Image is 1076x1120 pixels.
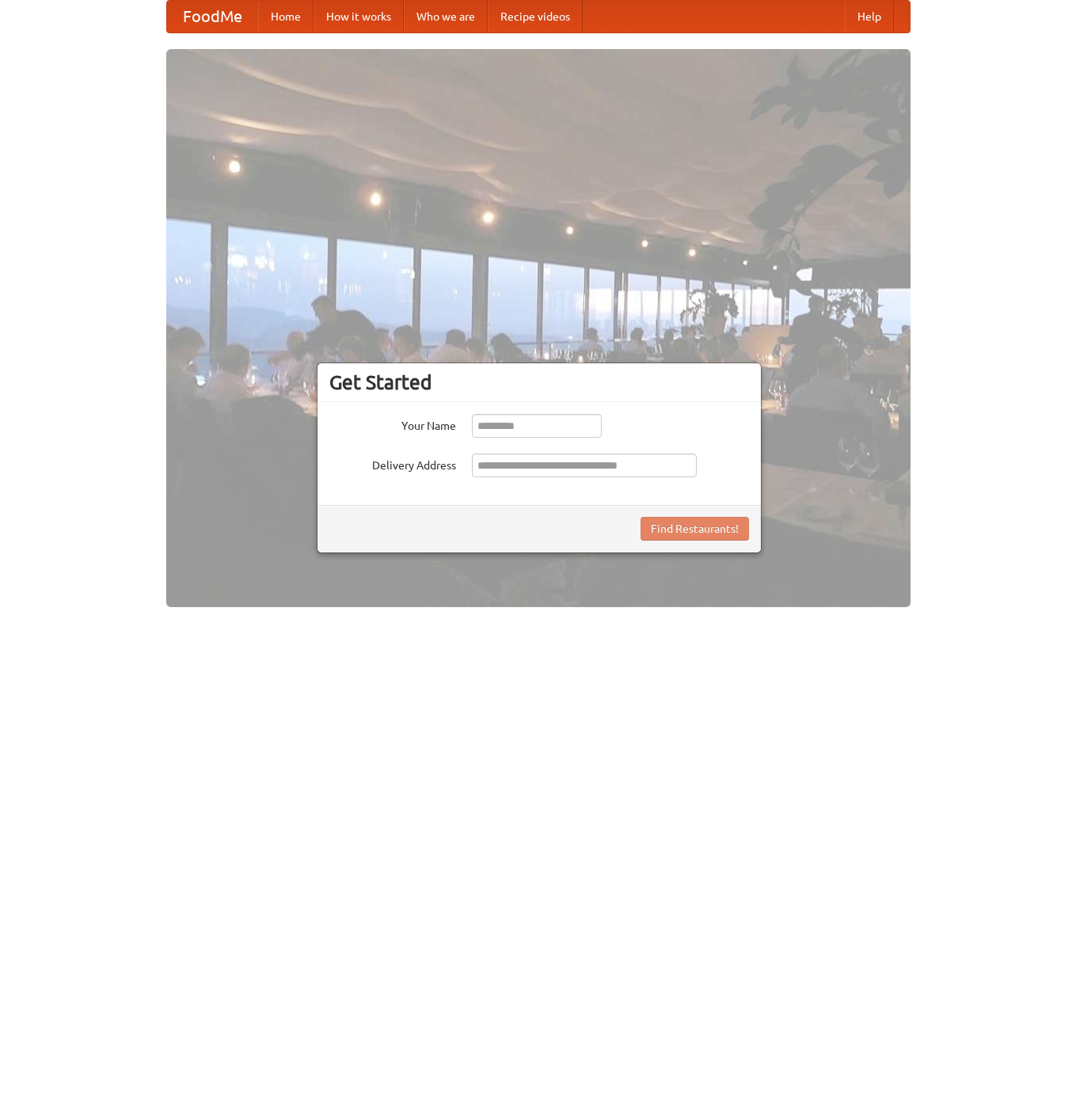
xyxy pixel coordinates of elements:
[329,454,456,473] label: Delivery Address
[258,1,314,32] a: Home
[329,414,456,434] label: Your Name
[167,1,258,32] a: FoodMe
[845,1,894,32] a: Help
[329,370,749,394] h3: Get Started
[314,1,404,32] a: How it works
[488,1,583,32] a: Recipe videos
[641,517,749,541] button: Find Restaurants!
[404,1,488,32] a: Who we are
